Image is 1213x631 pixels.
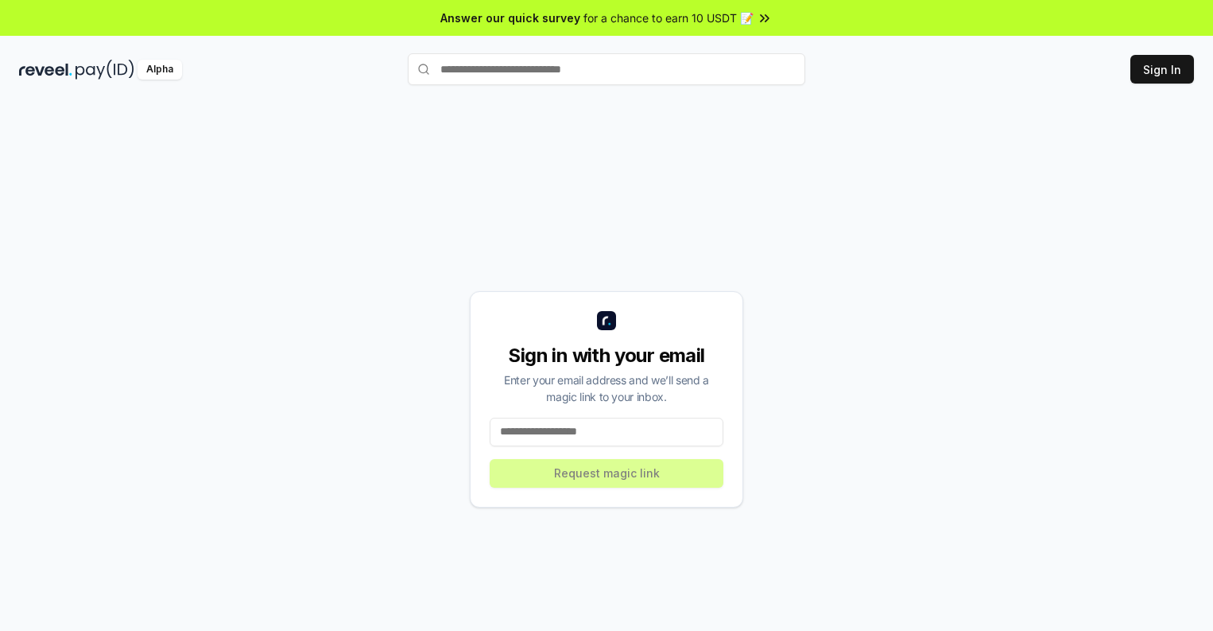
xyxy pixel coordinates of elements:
[440,10,580,26] span: Answer our quick survey
[76,60,134,80] img: pay_id
[1130,55,1194,84] button: Sign In
[490,343,723,368] div: Sign in with your email
[597,311,616,330] img: logo_small
[583,10,754,26] span: for a chance to earn 10 USDT 📝
[490,372,723,405] div: Enter your email address and we’ll send a magic link to your inbox.
[19,60,72,80] img: reveel_dark
[138,60,182,80] div: Alpha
